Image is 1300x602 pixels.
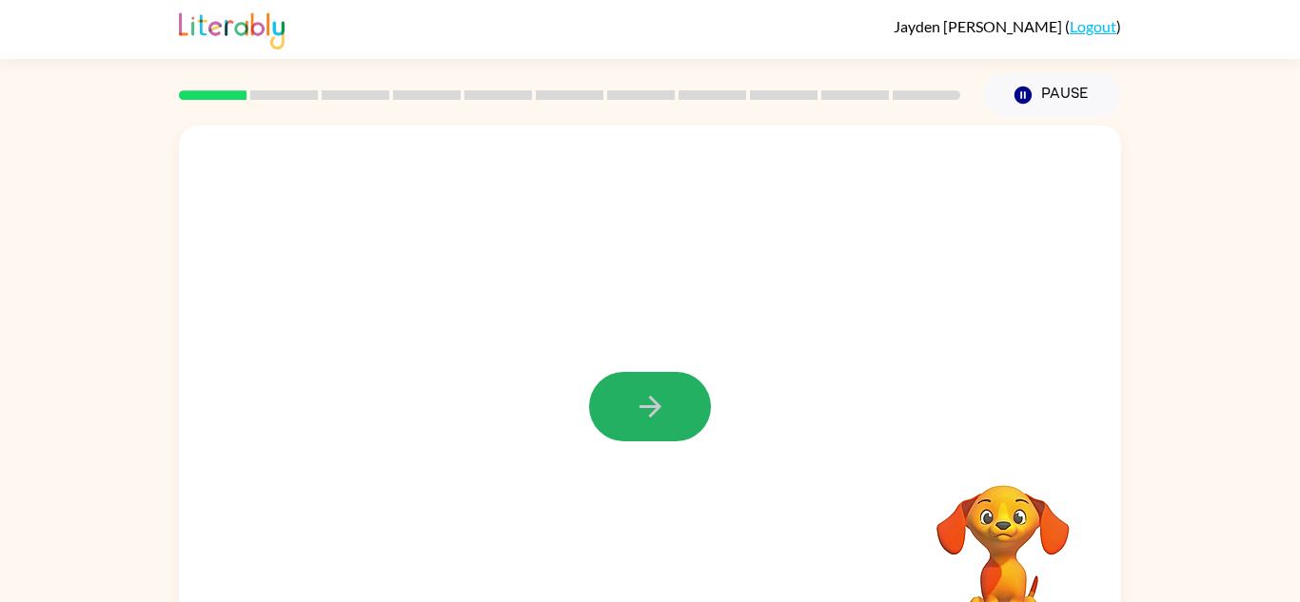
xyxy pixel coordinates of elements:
div: ( ) [894,17,1121,35]
button: Pause [983,73,1121,117]
a: Logout [1070,17,1116,35]
span: Jayden [PERSON_NAME] [894,17,1065,35]
img: Literably [179,8,285,49]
